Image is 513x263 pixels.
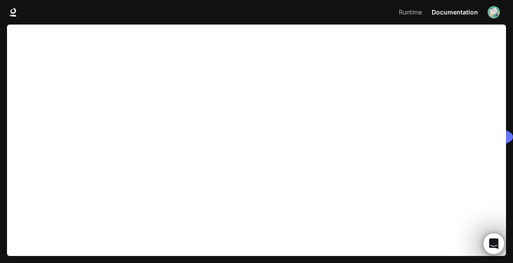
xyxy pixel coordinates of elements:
iframe: Documentation [7,25,506,263]
a: Documentation [428,4,482,21]
span: Runtime [399,7,422,18]
span: Documentation [432,7,478,18]
img: User avatar [488,6,500,18]
button: User avatar [485,4,503,21]
iframe: Intercom live chat [483,233,504,254]
a: Runtime [395,4,427,21]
